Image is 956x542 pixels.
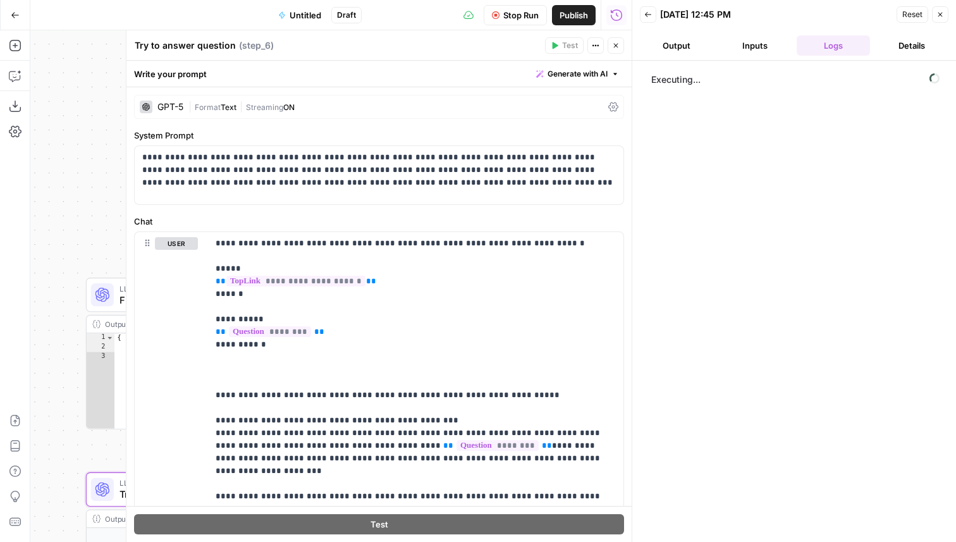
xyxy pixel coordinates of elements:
button: Output [640,35,713,56]
span: Format [195,102,221,112]
span: Streaming [246,102,283,112]
textarea: Try to answer question [135,39,236,52]
button: Publish [552,5,596,25]
span: Stop Run [503,9,539,22]
span: Reset [902,9,922,20]
button: Generate with AI [531,66,624,82]
button: Inputs [718,35,792,56]
span: Publish [560,9,588,22]
span: Test [371,518,388,531]
div: 2 [87,343,114,352]
button: user [155,237,198,250]
label: Chat [134,215,624,228]
span: LLM · GPT-5 [120,477,268,489]
span: ( step_6 ) [239,39,274,52]
span: ON [283,102,295,112]
button: Test [545,37,584,54]
div: Output [105,513,268,524]
span: Draft [337,9,356,21]
button: Reset [897,6,928,23]
button: Test [134,514,624,534]
button: Logs [797,35,870,56]
span: LLM · GPT-5 [120,283,268,294]
div: GPT-5 [157,102,183,111]
label: System Prompt [134,129,624,142]
span: Untitled [290,9,321,22]
span: Executing... [647,70,943,90]
span: Try to answer question [120,488,268,502]
button: Untitled [271,5,329,25]
div: LLM · GPT-5Find LinkStep 2Output{ "topLink":"[URL][DOMAIN_NAME]", "reasoning":"Among the links di... [86,278,308,429]
span: Toggle code folding, rows 1 through 4 [106,333,113,343]
button: Details [875,35,948,56]
div: Write your prompt [126,61,632,87]
span: Test [562,40,578,51]
span: | [236,100,246,113]
span: Find Link [120,293,268,307]
div: 1 [87,333,114,343]
div: 3 [87,352,114,529]
div: Output [105,318,268,330]
button: Stop Run [484,5,547,25]
span: | [188,100,195,113]
span: Text [221,102,236,112]
span: Generate with AI [548,68,608,80]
